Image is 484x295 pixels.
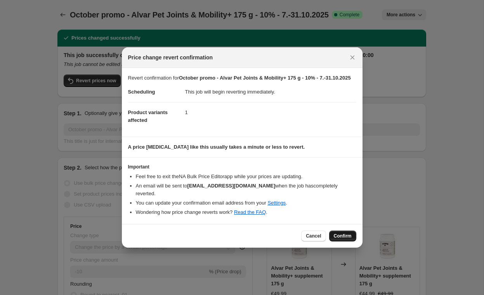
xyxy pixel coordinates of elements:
dd: 1 [185,102,356,123]
p: Revert confirmation for [128,74,356,82]
li: You can update your confirmation email address from your . [136,199,356,207]
b: [EMAIL_ADDRESS][DOMAIN_NAME] [187,183,275,189]
span: Cancel [306,233,321,239]
span: Scheduling [128,89,155,95]
li: Feel free to exit the NA Bulk Price Editor app while your prices are updating. [136,173,356,180]
span: Confirm [334,233,352,239]
li: An email will be sent to when the job has completely reverted . [136,182,356,198]
dd: This job will begin reverting immediately. [185,82,356,102]
button: Confirm [329,231,356,241]
a: Settings [267,200,286,206]
button: Cancel [301,231,326,241]
li: Wondering how price change reverts work? . [136,208,356,216]
a: Read the FAQ [234,209,266,215]
span: Product variants affected [128,109,168,123]
b: A price [MEDICAL_DATA] like this usually takes a minute or less to revert. [128,144,305,150]
b: October promo - Alvar Pet Joints & Mobility+ 175 g - 10% - 7.-31.10.2025 [179,75,351,81]
span: Price change revert confirmation [128,54,213,61]
button: Close [347,52,358,63]
h3: Important [128,164,356,170]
